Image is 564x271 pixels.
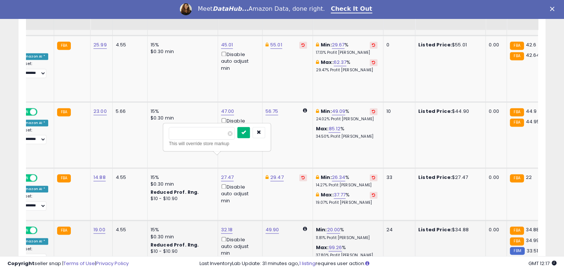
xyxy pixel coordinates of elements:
[198,5,325,13] div: Meet Amazon Data, done right.
[418,226,452,233] b: Listed Price:
[93,41,107,49] a: 25.99
[316,244,329,251] b: Max:
[526,108,537,115] span: 44.9
[321,191,334,198] b: Max:
[321,108,332,115] b: Min:
[116,226,142,233] div: 4.55
[212,5,248,12] i: DataHub...
[316,50,377,55] p: 17.13% Profit [PERSON_NAME]
[489,174,501,181] div: 0.00
[316,68,377,73] p: 29.47% Profit [PERSON_NAME]
[550,7,557,11] div: Close
[510,3,548,19] div: Current Buybox Price
[19,186,48,192] div: Amazon AI *
[57,108,71,116] small: FBA
[316,226,377,240] div: %
[316,42,377,55] div: %
[93,226,105,234] a: 19.00
[329,125,340,133] a: 85.12
[316,125,329,132] b: Max:
[316,125,377,139] div: %
[221,50,257,72] div: Disable auto adjust min
[316,108,377,122] div: %
[331,5,372,13] a: Check It Out
[221,183,257,204] div: Disable auto adjust min
[489,42,501,48] div: 0.00
[418,226,480,233] div: $34.88
[316,134,377,139] p: 34.50% Profit [PERSON_NAME]
[334,191,346,199] a: 37.77
[316,200,377,205] p: 19.07% Profit [PERSON_NAME]
[7,260,34,267] strong: Copyright
[386,3,412,19] div: Fulfillable Quantity
[151,242,199,248] b: Reduced Prof. Rng.
[510,108,524,116] small: FBA
[199,260,557,267] div: Last InventoryLab Update: 31 minutes ago, requires user action.
[36,108,48,115] span: OFF
[57,174,71,182] small: FBA
[418,108,480,115] div: $44.90
[19,53,48,60] div: Amazon AI *
[489,108,501,115] div: 0.00
[265,108,278,115] a: 56.75
[63,260,95,267] a: Terms of Use
[151,189,199,195] b: Reduced Prof. Rng.
[221,174,234,181] a: 27.47
[510,237,524,245] small: FBA
[526,52,540,59] span: 42.64
[418,174,452,181] b: Listed Price:
[313,0,383,30] th: The percentage added to the cost of goods (COGS) that forms the calculator for Min & Max prices.
[151,226,212,233] div: 15%
[265,226,279,234] a: 49.90
[36,175,48,181] span: OFF
[321,174,332,181] b: Min:
[386,226,409,233] div: 24
[386,108,409,115] div: 10
[418,41,452,48] b: Listed Price:
[316,226,327,233] b: Min:
[489,226,501,233] div: 0.00
[151,174,212,181] div: 15%
[510,42,524,50] small: FBA
[316,253,377,258] p: 37.80% Profit [PERSON_NAME]
[151,48,212,55] div: $0.30 min
[316,109,319,114] i: This overrides the store level min markup for this listing
[526,118,540,125] span: 44.95
[221,117,257,138] div: Disable auto adjust min
[221,226,233,234] a: 32.18
[332,174,346,181] a: 26.34
[418,174,480,181] div: $27.47
[526,237,540,244] span: 34.99
[526,174,532,181] span: 22
[527,247,538,254] span: 33.51
[270,41,282,49] a: 55.01
[96,260,129,267] a: Privacy Policy
[116,174,142,181] div: 4.55
[151,115,212,121] div: $0.30 min
[19,238,48,245] div: Amazon AI *
[19,128,48,144] div: Preset:
[221,235,257,257] div: Disable auto adjust min
[316,192,377,205] div: %
[329,244,342,251] a: 99.26
[510,174,524,182] small: FBA
[151,234,212,240] div: $0.30 min
[221,108,234,115] a: 47.00
[19,61,48,78] div: Preset:
[19,246,48,263] div: Preset:
[528,260,557,267] span: 2025-09-14 12:17 GMT
[169,140,265,147] div: This will override store markup
[116,108,142,115] div: 5.66
[372,110,375,113] i: Revert to store-level Min Markup
[510,247,524,255] small: FBM
[526,226,540,233] span: 34.88
[151,108,212,115] div: 15%
[93,174,106,181] a: 14.88
[151,196,212,202] div: $10 - $10.90
[418,108,452,115] b: Listed Price:
[386,42,409,48] div: 0
[221,41,233,49] a: 45.01
[151,181,212,187] div: $0.30 min
[316,174,377,188] div: %
[321,59,334,66] b: Max:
